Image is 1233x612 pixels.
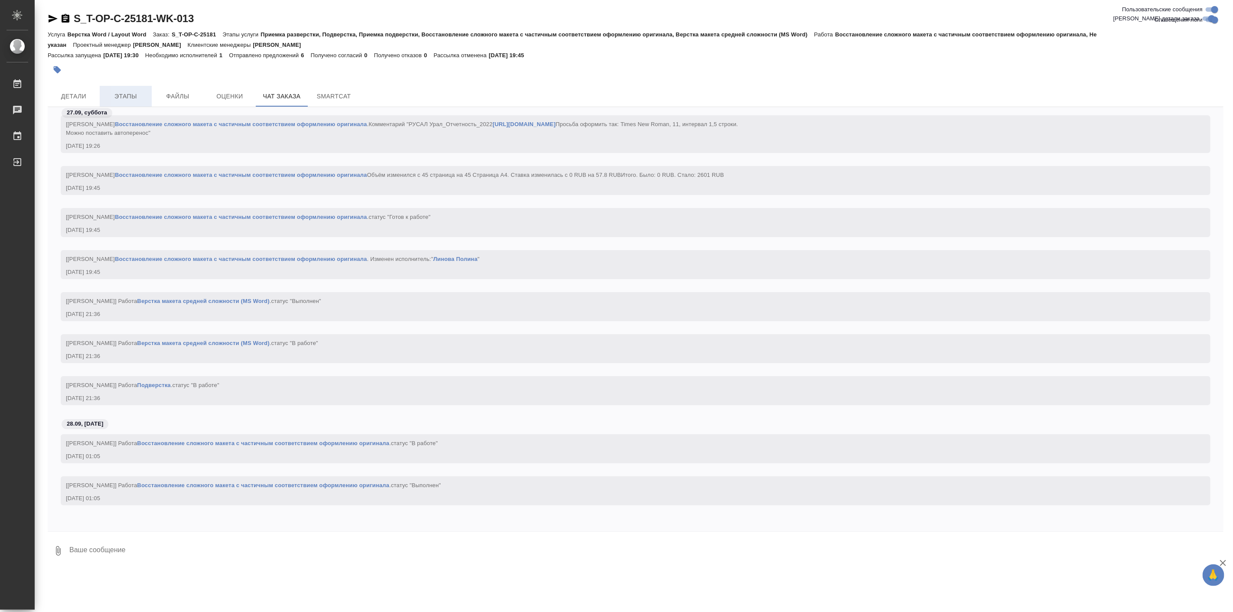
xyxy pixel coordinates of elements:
[66,172,724,178] span: [[PERSON_NAME] Объём изменился c 45 страница на 45 Страница А4. Ставка изменилась c 0 RUB на 57.8...
[60,13,71,24] button: Скопировать ссылку
[434,52,489,59] p: Рассылка отменена
[219,52,229,59] p: 1
[66,482,441,488] span: [[PERSON_NAME]] Работа .
[66,440,438,446] span: [[PERSON_NAME]] Работа .
[48,13,58,24] button: Скопировать ссылку для ЯМессенджера
[137,340,269,346] a: Верстка макета средней сложности (MS Word)
[73,42,133,48] p: Проектный менеджер
[391,440,438,446] span: статус "В работе"
[66,256,479,262] span: [[PERSON_NAME] . Изменен исполнитель:
[229,52,301,59] p: Отправлено предложений
[172,31,222,38] p: S_T-OP-C-25181
[493,121,555,127] a: [URL][DOMAIN_NAME]
[222,31,261,38] p: Этапы услуги
[271,298,321,304] span: статус "Выполнен"
[66,340,318,346] span: [[PERSON_NAME]] Работа .
[67,31,153,38] p: Верстка Word / Layout Word
[66,226,1180,234] div: [DATE] 19:45
[48,60,67,79] button: Добавить тэг
[66,184,1180,192] div: [DATE] 19:45
[173,382,219,388] span: статус "В работе"
[621,172,724,178] span: Итого. Было: 0 RUB. Стало: 2601 RUB
[66,214,431,220] span: [[PERSON_NAME] .
[74,13,194,24] a: S_T-OP-C-25181-WK-013
[253,42,307,48] p: [PERSON_NAME]
[66,310,1180,319] div: [DATE] 21:36
[137,382,170,388] a: Подверстка
[369,214,431,220] span: статус "Готов к работе"
[301,52,310,59] p: 6
[391,482,441,488] span: статус "Выполнен"
[489,52,531,59] p: [DATE] 19:45
[1113,14,1200,23] span: [PERSON_NAME] детали заказа
[433,256,477,262] a: Линова Полина
[53,91,95,102] span: Детали
[145,52,219,59] p: Необходимо исполнителей
[188,42,253,48] p: Клиентские менеджеры
[137,298,269,304] a: Верстка макета средней сложности (MS Word)
[157,91,199,102] span: Файлы
[311,52,365,59] p: Получено согласий
[424,52,434,59] p: 0
[137,482,389,488] a: Восстановление сложного макета с частичным соответствием оформлению оригинала
[67,420,103,428] p: 28.09, [DATE]
[48,31,67,38] p: Услуга
[66,298,321,304] span: [[PERSON_NAME]] Работа .
[1122,5,1203,14] span: Пользовательские сообщения
[1203,564,1224,586] button: 🙏
[103,52,145,59] p: [DATE] 19:30
[209,91,251,102] span: Оценки
[313,91,355,102] span: SmartCat
[814,31,835,38] p: Работа
[261,31,814,38] p: Приемка разверстки, Подверстка, Приемка подверстки, Восстановление сложного макета с частичным со...
[137,440,389,446] a: Восстановление сложного макета с частичным соответствием оформлению оригинала
[364,52,374,59] p: 0
[105,91,147,102] span: Этапы
[1206,566,1221,584] span: 🙏
[153,31,172,38] p: Заказ:
[66,394,1180,403] div: [DATE] 21:36
[261,91,303,102] span: Чат заказа
[115,121,367,127] a: Восстановление сложного макета с частичным соответствием оформлению оригинала
[1155,16,1203,24] span: Оповещения-логи
[66,452,1180,461] div: [DATE] 01:05
[271,340,318,346] span: статус "В работе"
[66,352,1180,361] div: [DATE] 21:36
[115,256,367,262] a: Восстановление сложного макета с частичным соответствием оформлению оригинала
[115,172,367,178] a: Восстановление сложного макета с частичным соответствием оформлению оригинала
[66,268,1180,277] div: [DATE] 19:45
[48,52,103,59] p: Рассылка запущена
[431,256,480,262] span: " "
[67,108,107,117] p: 27.09, суббота
[66,382,219,388] span: [[PERSON_NAME]] Работа .
[66,494,1180,503] div: [DATE] 01:05
[133,42,188,48] p: [PERSON_NAME]
[66,142,1180,150] div: [DATE] 19:26
[115,214,367,220] a: Восстановление сложного макета с частичным соответствием оформлению оригинала
[374,52,424,59] p: Получено отказов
